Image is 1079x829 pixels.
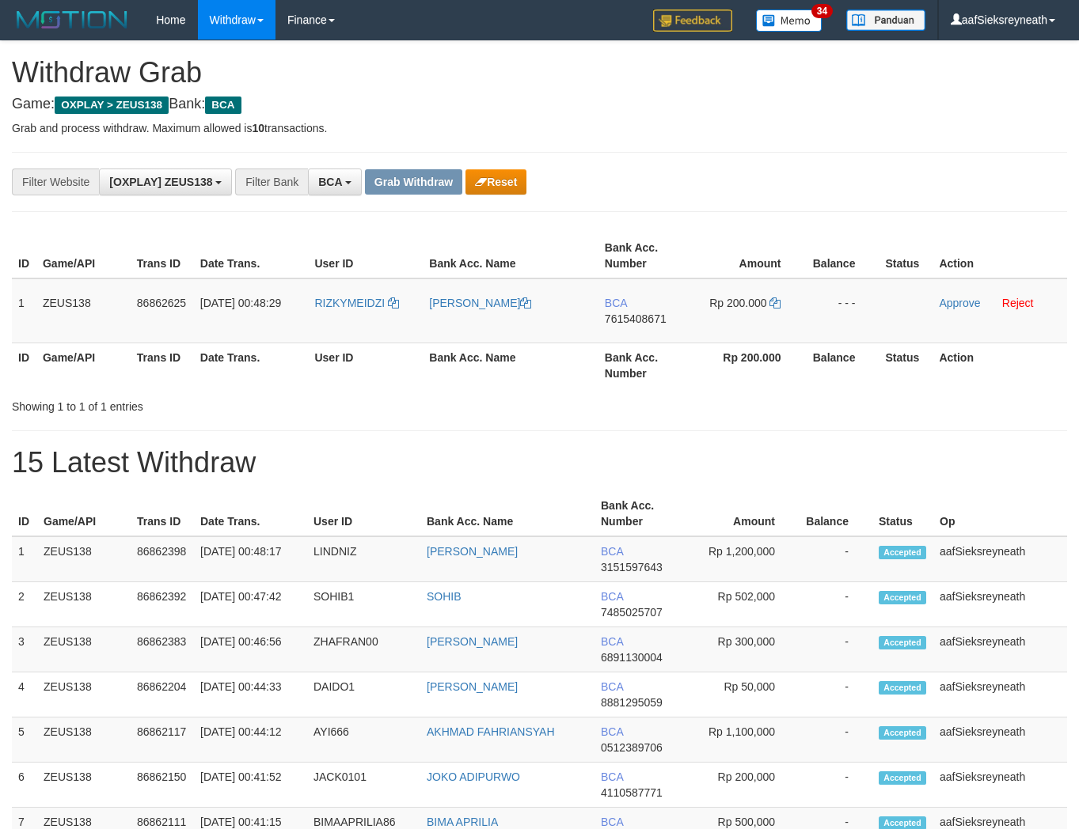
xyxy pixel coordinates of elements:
td: aafSieksreyneath [933,717,1067,763]
span: Accepted [879,726,926,740]
td: Rp 502,000 [688,582,799,627]
td: 1 [12,278,36,343]
td: 86862150 [131,763,194,808]
td: [DATE] 00:47:42 [194,582,307,627]
th: Bank Acc. Name [423,233,598,278]
span: Copy 0512389706 to clipboard [601,741,663,754]
div: Filter Bank [235,168,308,195]
td: 4 [12,672,37,717]
a: JOKO ADIPURWO [427,770,520,783]
th: Amount [693,233,805,278]
strong: 10 [252,122,264,134]
th: User ID [307,491,420,536]
td: - [799,672,872,717]
th: Status [879,233,933,278]
td: ZEUS138 [37,582,131,627]
button: Grab Withdraw [365,169,462,195]
span: Copy 7485025707 to clipboard [601,606,663,619]
span: BCA [318,176,342,188]
th: Trans ID [131,491,194,536]
th: Bank Acc. Number [598,233,693,278]
a: [PERSON_NAME] [429,297,531,309]
td: Rp 50,000 [688,672,799,717]
img: Button%20Memo.svg [756,9,823,32]
th: Game/API [36,343,131,388]
td: [DATE] 00:44:12 [194,717,307,763]
td: 2 [12,582,37,627]
span: BCA [601,545,623,558]
span: OXPLAY > ZEUS138 [55,97,169,114]
th: Bank Acc. Name [420,491,595,536]
th: Bank Acc. Number [598,343,693,388]
td: - [799,536,872,582]
th: ID [12,233,36,278]
span: BCA [601,725,623,738]
span: BCA [601,590,623,603]
td: - [799,763,872,808]
a: SOHIB [427,590,462,603]
th: Amount [688,491,799,536]
h1: 15 Latest Withdraw [12,447,1067,479]
th: Bank Acc. Name [423,343,598,388]
div: Showing 1 to 1 of 1 entries [12,392,438,414]
td: aafSieksreyneath [933,672,1067,717]
button: BCA [308,168,362,195]
span: BCA [605,297,627,309]
th: ID [12,343,36,388]
td: aafSieksreyneath [933,627,1067,672]
span: Copy 4110587771 to clipboard [601,786,663,799]
th: Balance [804,343,879,388]
th: Game/API [37,491,131,536]
th: Balance [804,233,879,278]
td: 6 [12,763,37,808]
span: RIZKYMEIDZI [314,297,385,309]
a: AKHMAD FAHRIANSYAH [427,725,555,738]
td: aafSieksreyneath [933,763,1067,808]
th: Status [872,491,933,536]
td: [DATE] 00:48:17 [194,536,307,582]
span: BCA [601,635,623,648]
button: [OXPLAY] ZEUS138 [99,168,232,195]
a: [PERSON_NAME] [427,680,518,693]
th: Balance [799,491,872,536]
h4: Game: Bank: [12,97,1067,112]
img: MOTION_logo.png [12,8,132,32]
a: Approve [939,297,980,309]
td: ZEUS138 [37,672,131,717]
span: Accepted [879,636,926,649]
a: RIZKYMEIDZI [314,297,399,309]
td: LINDNIZ [307,536,420,582]
td: 3 [12,627,37,672]
th: Game/API [36,233,131,278]
span: Rp 200.000 [709,297,766,309]
th: Action [933,343,1067,388]
span: Copy 6891130004 to clipboard [601,651,663,664]
span: Copy 3151597643 to clipboard [601,561,663,573]
th: User ID [308,343,423,388]
th: Date Trans. [194,233,309,278]
td: [DATE] 00:46:56 [194,627,307,672]
td: - [799,627,872,672]
th: Trans ID [131,343,194,388]
td: ZEUS138 [37,717,131,763]
th: Op [933,491,1067,536]
td: 1 [12,536,37,582]
td: ZHAFRAN00 [307,627,420,672]
td: aafSieksreyneath [933,582,1067,627]
td: 86862117 [131,717,194,763]
td: Rp 1,200,000 [688,536,799,582]
a: Copy 200000 to clipboard [769,297,781,309]
th: User ID [308,233,423,278]
td: 86862383 [131,627,194,672]
span: 34 [811,4,833,18]
h1: Withdraw Grab [12,57,1067,89]
span: BCA [601,680,623,693]
span: BCA [601,770,623,783]
td: AYI666 [307,717,420,763]
td: ZEUS138 [37,627,131,672]
td: ZEUS138 [37,763,131,808]
a: Reject [1002,297,1034,309]
span: BCA [601,816,623,828]
span: Copy 7615408671 to clipboard [605,312,667,325]
span: BCA [205,97,241,114]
